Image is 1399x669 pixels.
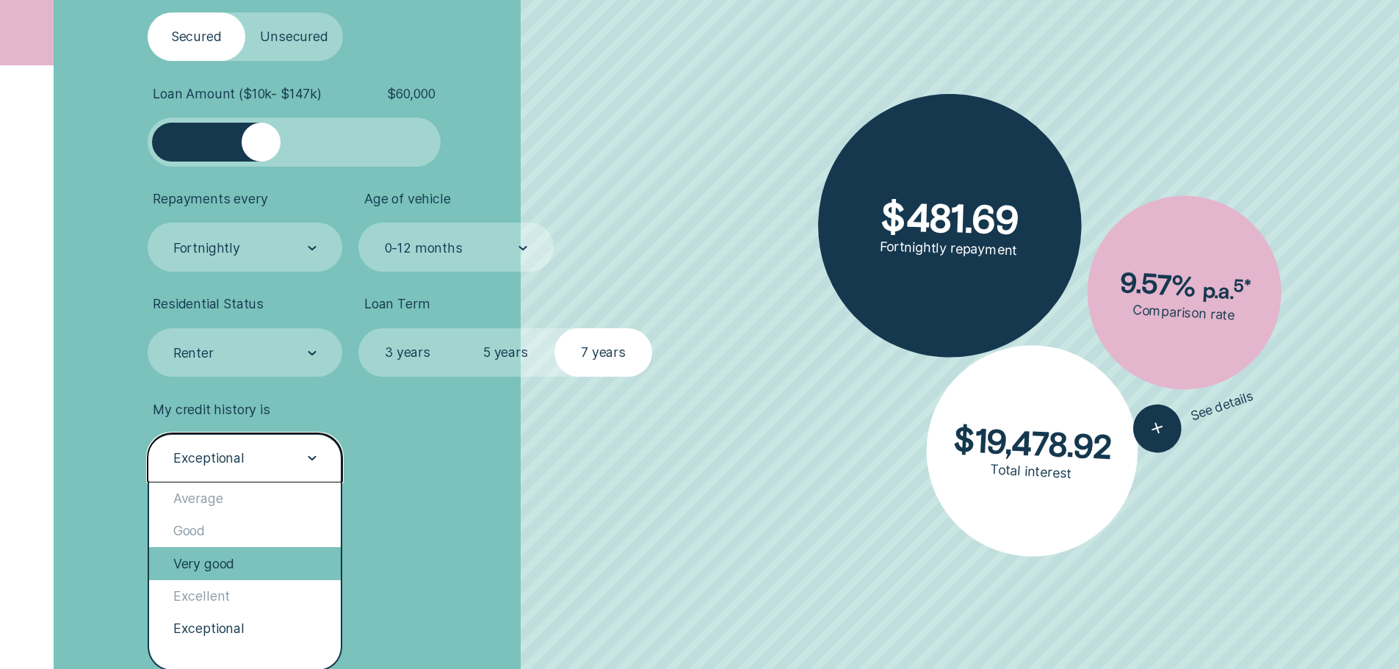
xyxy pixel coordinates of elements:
[173,345,214,361] div: Renter
[457,328,554,377] label: 5 years
[149,612,341,645] div: Exceptional
[358,328,456,377] label: 3 years
[173,239,240,256] div: Fortnightly
[148,12,245,62] label: Secured
[385,239,463,256] div: 0-12 months
[364,296,430,312] span: Loan Term
[149,515,341,547] div: Good
[153,402,270,418] span: My credit history is
[149,547,341,579] div: Very good
[1127,372,1261,458] button: See details
[149,580,341,612] div: Excellent
[153,191,267,207] span: Repayments every
[149,482,341,515] div: Average
[173,450,245,466] div: Exceptional
[245,12,343,62] label: Unsecured
[364,191,451,207] span: Age of vehicle
[153,296,264,312] span: Residential Status
[1188,388,1255,424] span: See details
[387,86,435,102] span: $ 60,000
[554,328,652,377] label: 7 years
[153,86,322,102] span: Loan Amount ( $10k - $147k )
